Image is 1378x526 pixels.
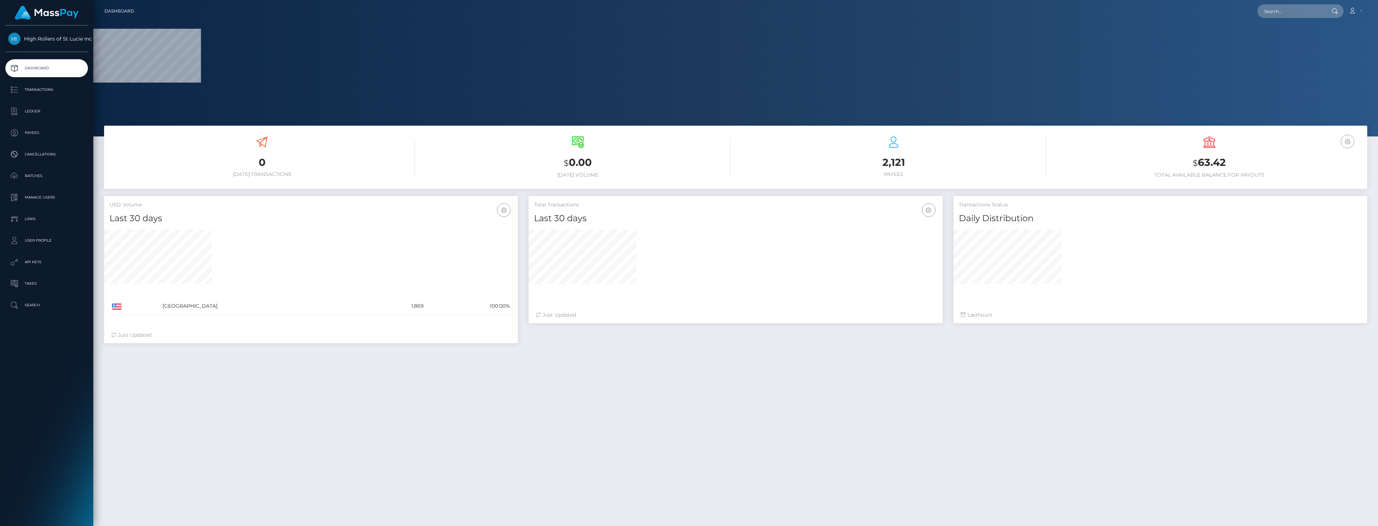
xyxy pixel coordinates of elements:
p: Taxes [8,278,85,289]
h5: Transactions Status [959,201,1362,209]
h3: 0 [109,155,414,169]
p: Links [8,214,85,224]
td: [GEOGRAPHIC_DATA] [160,298,366,315]
input: Search... [1257,4,1325,18]
h6: Total Available Balance for Payouts [1057,172,1362,178]
a: Dashboard [5,59,88,77]
a: Ledger [5,102,88,120]
a: API Keys [5,253,88,271]
a: Cancellations [5,145,88,163]
p: Manage Users [8,192,85,203]
div: Last hours [961,311,1360,319]
h3: 2,121 [741,155,1046,169]
p: Batches [8,171,85,181]
h6: Payees [741,171,1046,177]
a: Search [5,296,88,314]
h3: 63.42 [1057,155,1362,170]
p: Dashboard [8,63,85,74]
small: $ [1193,158,1198,168]
img: US.png [112,303,122,310]
a: Taxes [5,275,88,293]
div: Just Updated [536,311,935,319]
p: User Profile [8,235,85,246]
h4: Daily Distribution [959,212,1362,225]
h4: Last 30 days [109,212,512,225]
a: Manage Users [5,188,88,206]
td: 1,869 [366,298,426,315]
p: Transactions [8,84,85,95]
h6: [DATE] Transactions [109,171,414,177]
a: Transactions [5,81,88,99]
h4: Last 30 days [534,212,937,225]
img: High Rollers of St Lucie Inc [8,33,20,45]
h6: [DATE] Volume [425,172,730,178]
div: Just Updated [111,331,511,339]
a: Dashboard [104,4,134,19]
img: MassPay Logo [15,6,79,20]
p: Payees [8,127,85,138]
p: Search [8,300,85,311]
span: High Rollers of St Lucie Inc [5,36,88,42]
a: Payees [5,124,88,142]
h5: Total Transactions [534,201,937,209]
h3: 0.00 [425,155,730,170]
p: Ledger [8,106,85,117]
small: $ [564,158,569,168]
a: Batches [5,167,88,185]
td: 100.00% [426,298,513,315]
h5: USD Volume [109,201,512,209]
p: Cancellations [8,149,85,160]
p: API Keys [8,257,85,267]
a: User Profile [5,232,88,250]
a: Links [5,210,88,228]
